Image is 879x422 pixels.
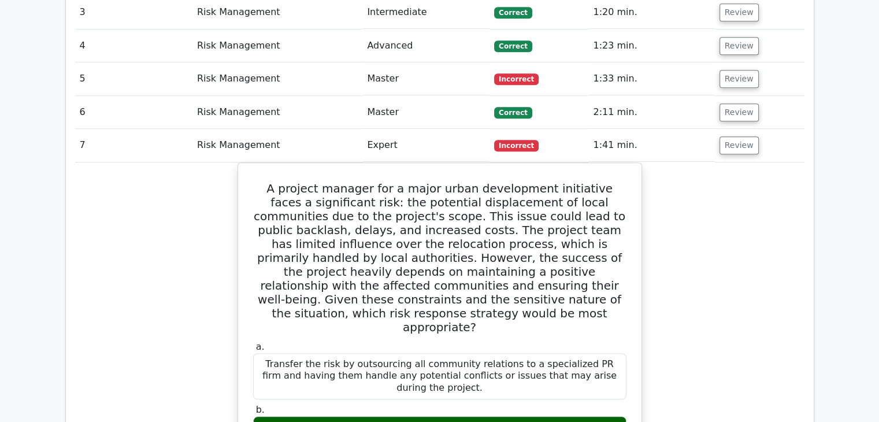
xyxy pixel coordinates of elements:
td: Risk Management [192,29,362,62]
td: 2:11 min. [588,96,714,129]
td: 4 [75,29,192,62]
td: Master [362,62,489,95]
td: Risk Management [192,62,362,95]
button: Review [719,103,759,121]
td: Risk Management [192,96,362,129]
td: 7 [75,129,192,162]
td: Master [362,96,489,129]
span: b. [256,404,265,415]
td: 1:41 min. [588,129,714,162]
td: 6 [75,96,192,129]
span: Correct [494,40,532,52]
td: 1:23 min. [588,29,714,62]
td: Advanced [362,29,489,62]
span: Incorrect [494,73,539,85]
td: 1:33 min. [588,62,714,95]
button: Review [719,136,759,154]
span: Correct [494,107,532,119]
button: Review [719,3,759,21]
td: 5 [75,62,192,95]
span: a. [256,341,265,352]
span: Correct [494,7,532,18]
button: Review [719,37,759,55]
td: Risk Management [192,129,362,162]
td: Expert [362,129,489,162]
h5: A project manager for a major urban development initiative faces a significant risk: the potentia... [252,182,628,334]
button: Review [719,70,759,88]
span: Incorrect [494,140,539,151]
div: Transfer the risk by outsourcing all community relations to a specialized PR firm and having them... [253,353,626,399]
